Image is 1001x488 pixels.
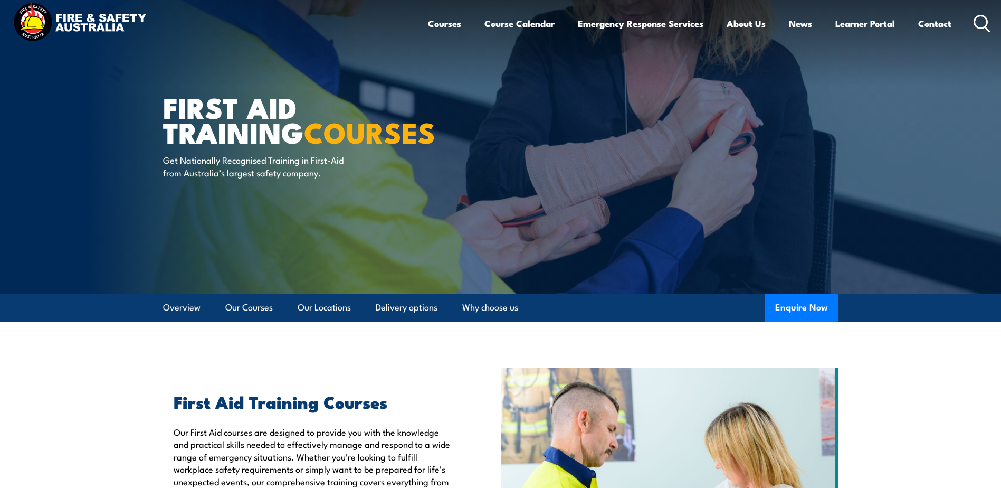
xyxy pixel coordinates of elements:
a: Our Locations [298,294,351,322]
strong: COURSES [304,109,435,153]
a: Learner Portal [835,10,895,37]
button: Enquire Now [765,294,838,322]
h1: First Aid Training [163,95,424,144]
a: Courses [428,10,461,37]
a: Course Calendar [484,10,555,37]
a: Overview [163,294,201,322]
a: Emergency Response Services [578,10,703,37]
a: Why choose us [462,294,518,322]
p: Get Nationally Recognised Training in First-Aid from Australia’s largest safety company. [163,154,356,179]
a: Delivery options [376,294,437,322]
a: Our Courses [225,294,273,322]
a: Contact [918,10,951,37]
h2: First Aid Training Courses [174,394,452,409]
a: News [789,10,812,37]
a: About Us [727,10,766,37]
